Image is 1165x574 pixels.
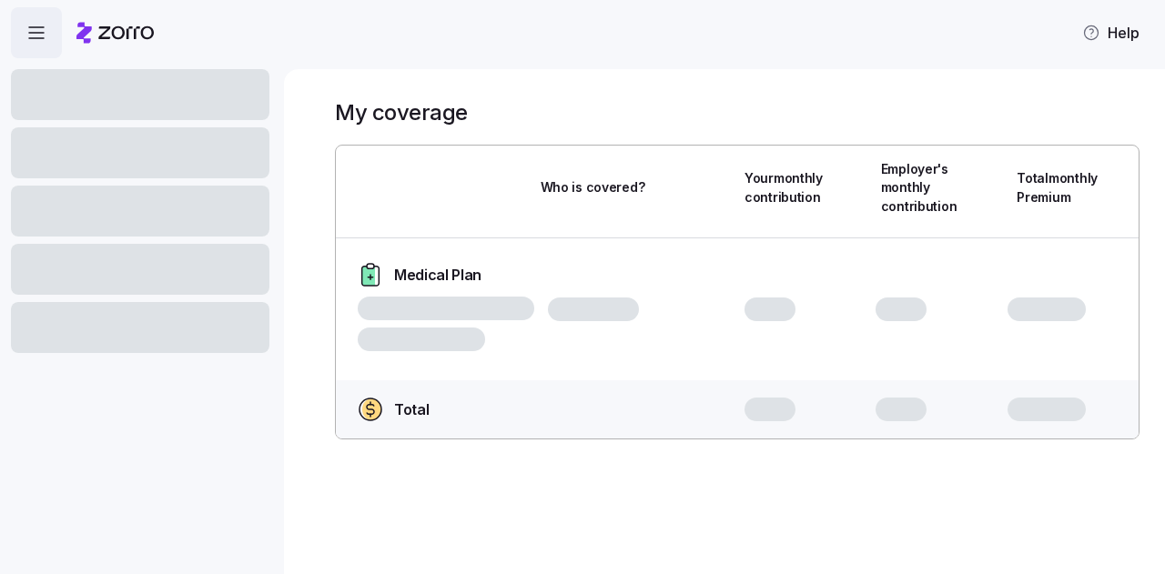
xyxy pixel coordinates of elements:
[541,178,645,196] span: Who is covered?
[745,169,823,206] span: Your monthly contribution
[1082,22,1140,44] span: Help
[394,398,429,421] span: Total
[881,160,957,216] span: Employer's monthly contribution
[394,264,481,287] span: Medical Plan
[335,98,468,126] h1: My coverage
[1017,169,1098,206] span: Total monthly Premium
[1068,15,1154,51] button: Help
